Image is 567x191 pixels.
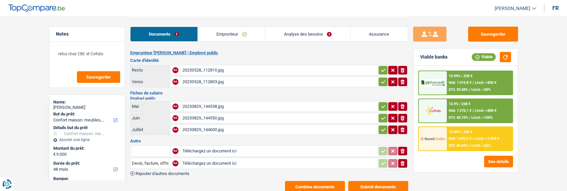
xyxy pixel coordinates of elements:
span: DTI: 26.84% [449,143,468,148]
a: Documents [131,27,197,41]
span: Limit: >800 € [475,108,496,113]
span: / [469,115,470,120]
label: Durée du prêt: [53,161,120,166]
h2: Emprunteur [PERSON_NAME] | Employé public [130,50,408,56]
span: Limit: <50% [471,88,491,92]
div: NA [172,103,178,109]
div: Name: [53,99,121,105]
div: 12.49% | 236 € [449,130,472,134]
a: Assurance [351,27,408,41]
span: / [472,81,474,85]
span: NAI: 1 270,1 € [449,108,471,113]
button: Sauvegarder [77,71,120,83]
h5: Notes [56,31,118,37]
h3: Carte d'identité [130,58,408,63]
div: 20250829_144550.jpg [182,113,376,123]
div: Viable [472,53,496,61]
span: Limit: >1.033 € [475,136,499,141]
span: / [469,143,470,148]
img: AlphaCredit [421,79,445,87]
div: NA [172,79,178,85]
div: Ajouter une ligne [53,137,121,142]
label: Montant du prêt: [53,146,120,151]
div: 20250528_112803.jpg [182,77,376,87]
span: [PERSON_NAME] [495,6,530,11]
div: NA [172,160,178,166]
span: / [472,136,474,141]
img: Cofidis [421,104,445,117]
a: Analyse des besoins [265,27,350,41]
div: Verso [132,79,168,84]
span: NAI: 1 693,2 € [449,136,471,141]
span: Sauvegarder [86,75,111,79]
label: But du prêt: [53,111,120,117]
div: 12.99% | 238 € [449,74,472,78]
span: Limit: <100% [471,115,493,120]
div: Mai [132,104,168,109]
span: NAI: 1 519,8 € [449,81,471,85]
a: [PERSON_NAME] [489,3,536,14]
div: Détails but du prêt [53,125,121,130]
a: Emprunteur [198,27,265,41]
div: 12.9% | 238 € [449,102,470,106]
img: Record Credits [421,132,445,145]
span: Limit: >850 € [475,81,496,85]
button: See details [484,156,513,167]
span: / [469,88,470,92]
h3: Fiches de salaire [130,91,408,95]
span: / [472,108,474,113]
div: NA [172,115,178,121]
div: 20250829_144538.jpg [182,101,376,111]
div: NA [172,67,178,73]
span: Limit: <65% [471,143,491,148]
div: 20250829_144600.jpg [182,125,376,135]
div: Viable banks [420,54,447,60]
h3: Autre [130,139,408,143]
span: DTI: 29.08% [449,88,468,92]
div: Recto [132,68,168,73]
img: TopCompare Logo [8,4,65,12]
label: Banque: [53,176,120,181]
span: € [53,152,56,157]
div: fr [552,5,559,11]
button: Sauvegarder [468,27,518,42]
button: Rajouter d'autres documents [130,171,189,176]
span: DTI: 40.73% [449,115,468,120]
div: NA [172,127,178,133]
div: Juillet [132,127,168,132]
div: NA [172,148,178,154]
h2: Employé public [130,96,408,100]
div: 20250528_112810.jpg [182,65,376,75]
div: [PERSON_NAME] [53,105,121,110]
span: Rajouter d'autres documents [136,171,189,176]
div: Juin [132,115,168,120]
